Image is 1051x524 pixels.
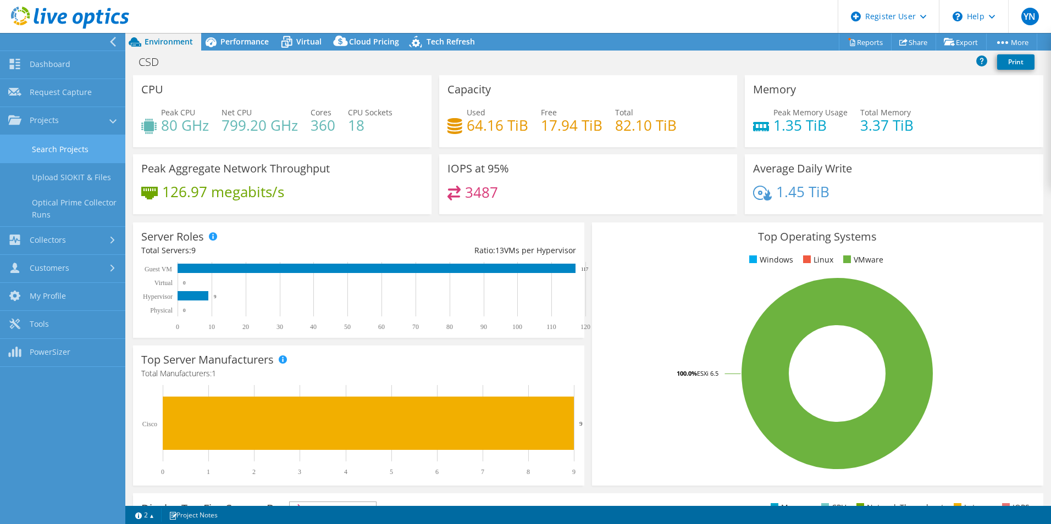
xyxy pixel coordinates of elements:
text: 0 [176,323,179,331]
h1: CSD [134,56,176,68]
text: 120 [580,323,590,331]
span: CPU Sockets [348,107,392,118]
h4: 17.94 TiB [541,119,602,131]
span: Peak CPU [161,107,195,118]
tspan: 100.0% [677,369,697,377]
text: Physical [150,306,173,314]
div: Total Servers: [141,244,358,257]
span: Virtual [296,36,322,47]
h3: Server Roles [141,231,204,243]
text: 7 [481,468,484,476]
text: 70 [412,323,419,331]
h4: 3487 [465,186,498,198]
a: More [986,34,1037,51]
text: 5 [390,468,393,476]
text: Guest VM [145,265,172,273]
h4: 18 [348,119,392,131]
span: Performance [220,36,269,47]
h3: Top Server Manufacturers [141,354,274,366]
text: 6 [435,468,439,476]
div: Ratio: VMs per Hypervisor [358,244,576,257]
text: Hypervisor [143,293,173,300]
span: Free [541,107,557,118]
h3: Memory [753,83,796,96]
text: 117 [581,266,589,272]
text: Virtual [154,279,173,287]
text: 10 [208,323,215,331]
span: Total Memory [860,107,911,118]
span: 13 [495,245,504,255]
h3: Capacity [447,83,491,96]
text: 40 [310,323,317,331]
a: Share [891,34,936,51]
a: Export [936,34,987,51]
h3: Average Daily Write [753,163,852,175]
h4: 3.37 TiB [860,119,914,131]
text: 1 [207,468,210,476]
h4: 1.45 TiB [776,186,829,198]
h4: 64.16 TiB [467,119,528,131]
text: 50 [344,323,351,331]
h3: CPU [141,83,163,96]
text: Cisco [142,420,157,428]
tspan: ESXi 6.5 [697,369,718,377]
span: Tech Refresh [427,36,475,47]
text: 80 [446,323,453,331]
a: 2 [128,508,162,522]
h3: Peak Aggregate Network Throughput [141,163,330,175]
span: Total [615,107,633,118]
h4: 799.20 GHz [222,119,298,131]
span: IOPS [290,502,376,515]
li: Linux [800,254,833,266]
h4: 80 GHz [161,119,209,131]
a: Print [997,54,1035,70]
span: Used [467,107,485,118]
text: 4 [344,468,347,476]
h3: Top Operating Systems [600,231,1035,243]
li: Latency [951,501,992,514]
h4: 360 [311,119,335,131]
li: VMware [840,254,883,266]
text: 9 [572,468,576,476]
span: Net CPU [222,107,252,118]
text: 60 [378,323,385,331]
span: YN [1021,8,1039,25]
text: 9 [579,420,583,427]
h3: IOPS at 95% [447,163,509,175]
li: CPU [818,501,847,514]
text: 3 [298,468,301,476]
span: Peak Memory Usage [773,107,848,118]
span: 1 [212,368,216,378]
li: IOPS [999,501,1030,514]
h4: 126.97 megabits/s [162,186,284,198]
h4: 82.10 TiB [615,119,677,131]
text: 0 [161,468,164,476]
text: 90 [480,323,487,331]
h4: 1.35 TiB [773,119,848,131]
li: Windows [746,254,793,266]
svg: \n [953,12,963,21]
text: 0 [183,280,186,286]
text: 110 [546,323,556,331]
text: 100 [512,323,522,331]
text: 20 [242,323,249,331]
h4: Total Manufacturers: [141,367,576,380]
span: Cores [311,107,331,118]
text: 8 [527,468,530,476]
text: 9 [214,294,217,299]
span: Environment [145,36,193,47]
a: Project Notes [161,508,225,522]
li: Memory [768,501,811,514]
li: Network Throughput [854,501,944,514]
text: 0 [183,308,186,313]
text: 30 [276,323,283,331]
span: Cloud Pricing [349,36,399,47]
span: 9 [191,245,196,255]
a: Reports [839,34,892,51]
text: 2 [252,468,256,476]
